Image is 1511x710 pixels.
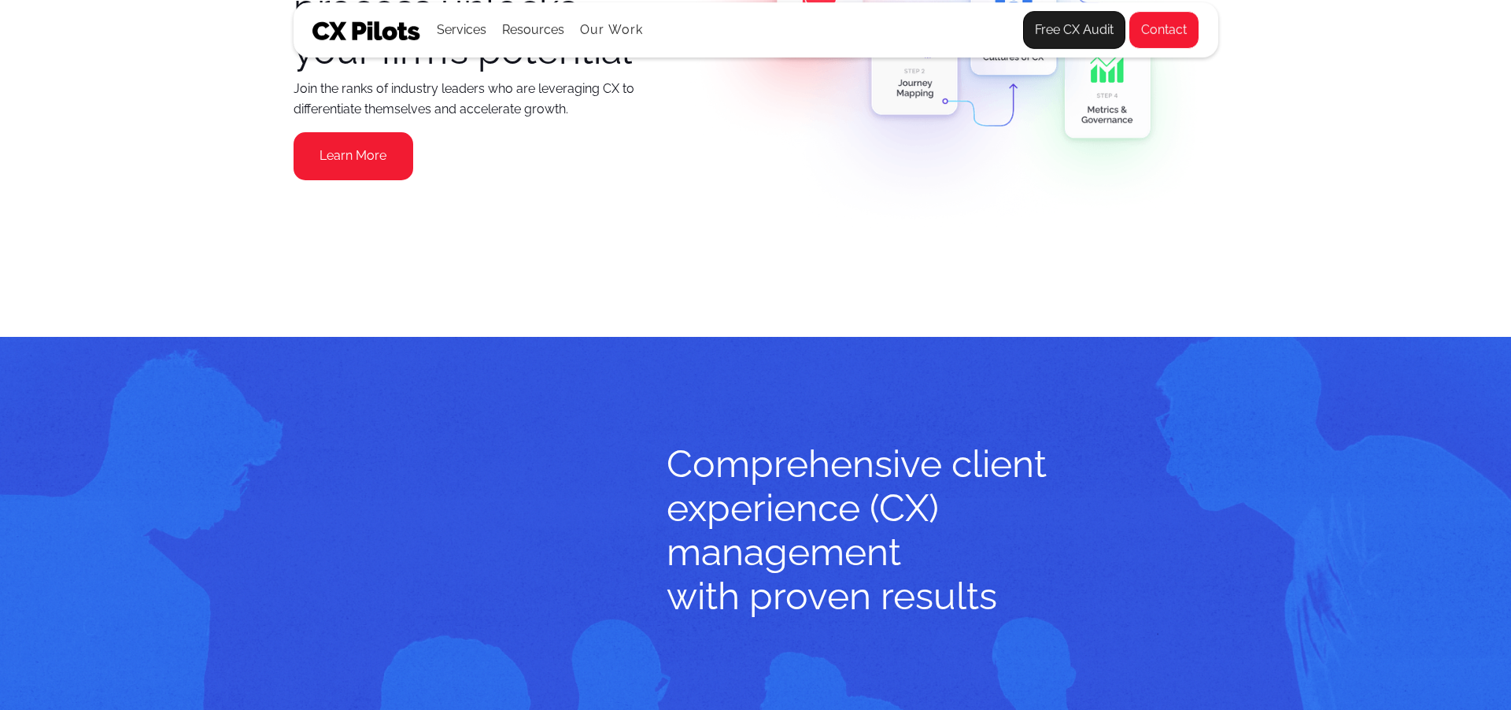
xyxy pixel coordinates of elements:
div: Resources [502,3,564,57]
div: Services [437,3,486,57]
a: Our Work [580,23,644,37]
p: Join the ranks of industry leaders who are leveraging CX to differentiate themselves and accelera... [294,79,644,120]
a: Free CX Audit [1023,11,1125,49]
div: Resources [502,19,564,41]
div: Services [437,19,486,41]
a: Learn More [294,132,413,180]
a: Contact [1129,11,1199,49]
h2: Comprehensive client experience (CX) management with proven results [667,442,1092,618]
